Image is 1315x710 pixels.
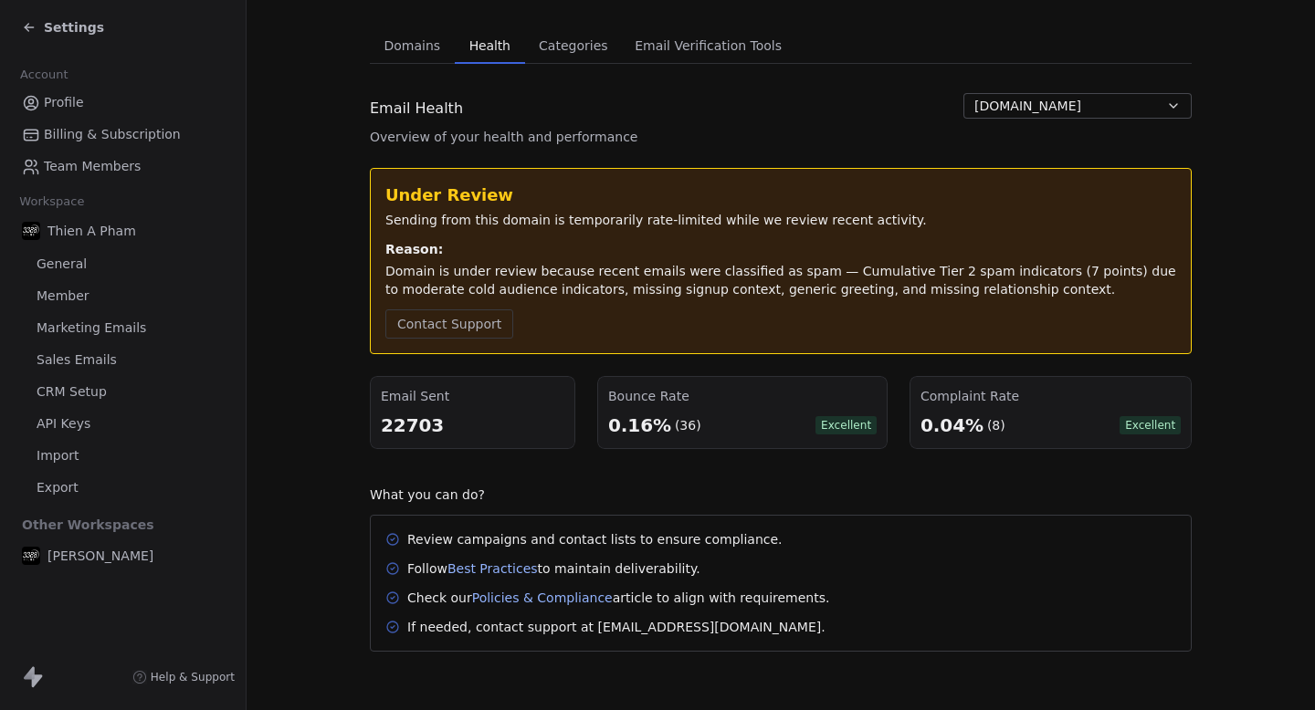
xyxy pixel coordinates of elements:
[15,120,231,150] a: Billing & Subscription
[608,387,877,405] div: Bounce Rate
[1120,416,1181,434] span: Excellent
[674,416,700,434] div: (36)
[381,412,564,438] div: 22703
[37,478,79,497] span: Export
[370,486,1192,504] div: What you can do?
[15,281,231,311] a: Member
[22,222,40,240] img: 3388Films_Logo_White.jpg
[385,309,513,339] button: Contact Support
[47,547,153,565] span: [PERSON_NAME]
[381,387,564,405] div: Email Sent
[44,93,84,112] span: Profile
[15,345,231,375] a: Sales Emails
[472,590,613,605] a: Policies & Compliance
[15,151,231,182] a: Team Members
[974,97,1081,116] span: [DOMAIN_NAME]
[37,287,89,306] span: Member
[370,128,637,146] span: Overview of your health and performance
[44,125,181,144] span: Billing & Subscription
[920,387,1181,405] div: Complaint Rate
[407,530,783,548] div: Review campaigns and contact lists to ensure compliance.
[15,88,231,118] a: Profile
[22,547,40,565] img: 3388Films_Logo_White.jpg
[462,33,518,58] span: Health
[132,670,235,684] a: Help & Support
[15,377,231,407] a: CRM Setup
[22,18,104,37] a: Settings
[407,618,826,636] div: If needed, contact support at [EMAIL_ADDRESS][DOMAIN_NAME].
[15,249,231,279] a: General
[407,559,700,578] div: Follow to maintain deliverability.
[37,255,87,274] span: General
[37,414,90,433] span: API Keys
[531,33,615,58] span: Categories
[920,412,984,438] div: 0.04%
[37,350,117,370] span: Sales Emails
[385,262,1176,298] div: Domain is under review because recent emails were classified as spam — Cumulative Tier 2 spam ind...
[608,412,671,438] div: 0.16%
[377,33,448,58] span: Domains
[44,157,141,176] span: Team Members
[37,318,146,338] span: Marketing Emails
[15,409,231,439] a: API Keys
[37,446,79,465] span: Import
[815,416,877,434] span: Excellent
[47,222,136,240] span: Thien A Pham
[407,589,829,607] div: Check our article to align with requirements.
[15,510,162,539] span: Other Workspaces
[385,183,1176,207] div: Under Review
[15,473,231,503] a: Export
[987,416,1005,434] div: (8)
[12,61,76,89] span: Account
[370,98,463,120] span: Email Health
[12,188,92,215] span: Workspace
[44,18,104,37] span: Settings
[385,211,1176,229] div: Sending from this domain is temporarily rate-limited while we review recent activity.
[15,441,231,471] a: Import
[15,313,231,343] a: Marketing Emails
[385,240,1176,258] div: Reason:
[37,382,107,402] span: CRM Setup
[627,33,789,58] span: Email Verification Tools
[151,670,235,684] span: Help & Support
[447,561,538,576] a: Best Practices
